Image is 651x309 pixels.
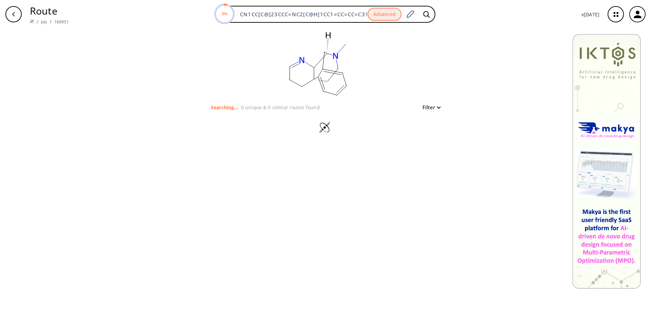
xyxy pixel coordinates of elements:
button: Advanced [368,8,401,21]
p: Route [30,3,69,18]
li: / [37,18,38,25]
p: Searching... [211,104,238,111]
li: / [50,18,52,25]
input: Enter SMILES [236,11,368,18]
a: Job [41,19,47,25]
text: 3% [221,11,228,17]
button: Filter [418,105,440,110]
img: Banner [572,34,641,289]
a: 169951 [54,19,69,25]
p: v [DATE] [581,11,599,18]
img: Spaya logo [30,19,34,23]
p: 0 unique & 0 similar routes found [241,104,320,111]
svg: CN1CC[C@]23CCC=NC2[C@H]1CC1=CC=CC=C31 [250,28,386,103]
